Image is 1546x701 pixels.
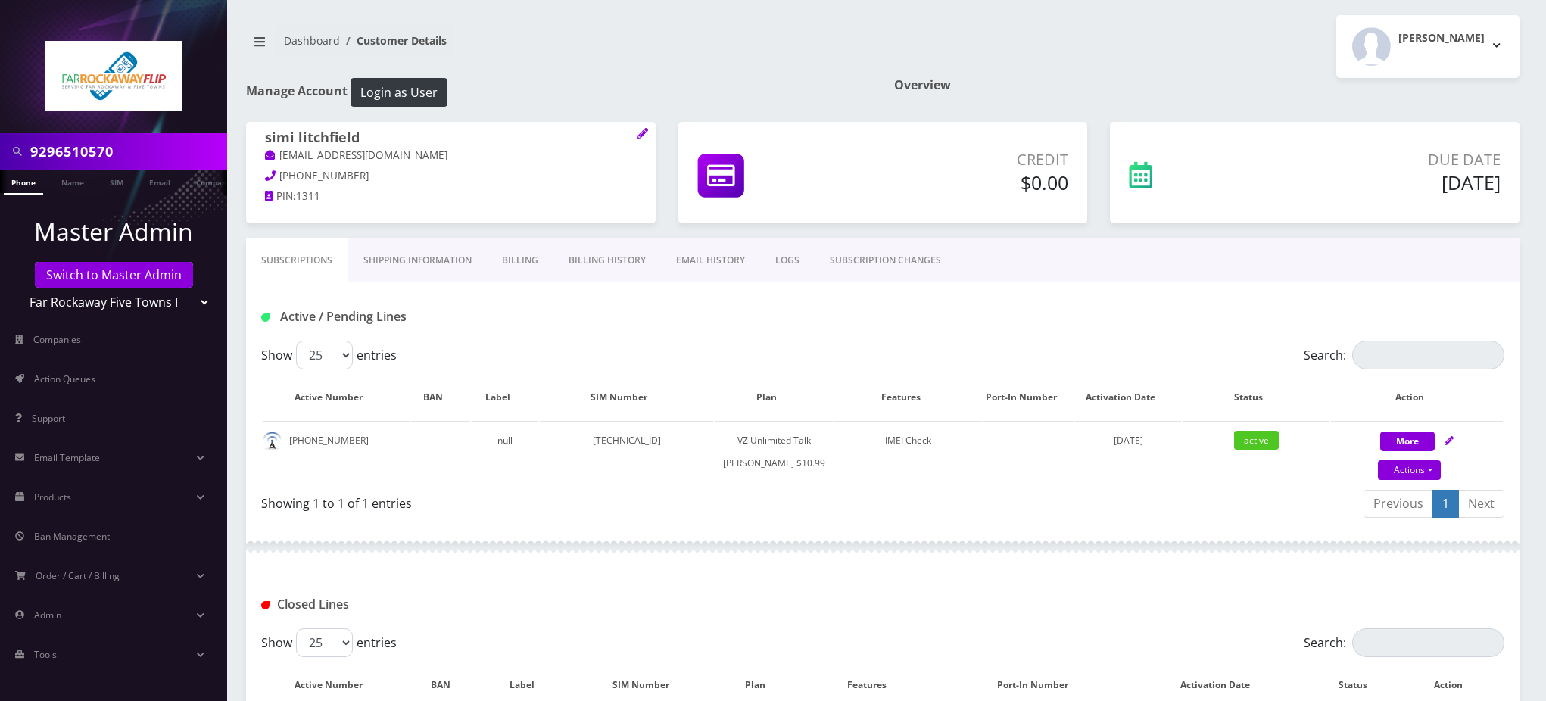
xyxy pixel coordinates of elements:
[340,33,447,48] li: Customer Details
[261,597,660,612] h1: Closed Lines
[715,375,833,419] th: Plan: activate to sort column ascending
[30,137,223,166] input: Search in Company
[760,238,815,282] a: LOGS
[1398,32,1485,45] h2: [PERSON_NAME]
[246,25,871,68] nav: breadcrumb
[472,375,538,419] th: Label: activate to sort column ascending
[1304,628,1504,657] label: Search:
[34,530,110,543] span: Ban Management
[834,375,981,419] th: Features: activate to sort column ascending
[34,491,71,503] span: Products
[246,238,348,282] a: Subscriptions
[894,78,1520,92] h1: Overview
[1075,375,1180,419] th: Activation Date: activate to sort column ascending
[834,429,981,452] div: IMEI Check
[263,375,410,419] th: Active Number: activate to sort column ascending
[815,238,956,282] a: SUBSCRIPTION CHANGES
[45,41,182,111] img: Far Rockaway Five Towns Flip
[4,170,43,195] a: Phone
[261,310,660,324] h1: Active / Pending Lines
[33,333,81,346] span: Companies
[1331,375,1503,419] th: Action: activate to sort column ascending
[472,421,538,482] td: null
[540,375,713,419] th: SIM Number: activate to sort column ascending
[348,83,447,99] a: Login as User
[1352,341,1504,369] input: Search:
[487,238,553,282] a: Billing
[1261,148,1501,171] p: Due Date
[1458,490,1504,518] a: Next
[296,189,320,203] span: 1311
[35,262,193,288] a: Switch to Master Admin
[1304,341,1504,369] label: Search:
[261,601,270,609] img: Closed Lines
[32,412,65,425] span: Support
[34,372,95,385] span: Action Queues
[1364,490,1433,518] a: Previous
[261,313,270,322] img: Active / Pending Lines
[1234,431,1279,450] span: active
[715,421,833,482] td: VZ Unlimited Talk [PERSON_NAME] $10.99
[263,432,282,450] img: default.png
[983,375,1074,419] th: Port-In Number: activate to sort column ascending
[246,78,871,107] h1: Manage Account
[296,341,353,369] select: Showentries
[351,78,447,107] button: Login as User
[553,238,661,282] a: Billing History
[34,451,100,464] span: Email Template
[348,238,487,282] a: Shipping Information
[411,375,470,419] th: BAN: activate to sort column ascending
[1261,171,1501,194] h5: [DATE]
[296,628,353,657] select: Showentries
[54,170,92,193] a: Name
[34,609,61,622] span: Admin
[540,421,713,482] td: [TECHNICAL_ID]
[1378,460,1441,480] a: Actions
[279,169,369,182] span: [PHONE_NUMBER]
[1183,375,1329,419] th: Status: activate to sort column ascending
[1114,434,1143,447] span: [DATE]
[102,170,131,193] a: SIM
[1380,432,1435,451] button: More
[265,129,637,148] h1: simi litchfield
[265,189,296,204] a: PIN:
[1352,628,1504,657] input: Search:
[142,170,178,193] a: Email
[261,488,871,513] div: Showing 1 to 1 of 1 entries
[261,341,397,369] label: Show entries
[862,171,1069,194] h5: $0.00
[261,628,397,657] label: Show entries
[862,148,1069,171] p: Credit
[1336,15,1520,78] button: [PERSON_NAME]
[36,569,120,582] span: Order / Cart / Billing
[661,238,760,282] a: EMAIL HISTORY
[189,170,239,193] a: Company
[34,648,57,661] span: Tools
[263,421,410,482] td: [PHONE_NUMBER]
[265,148,447,164] a: [EMAIL_ADDRESS][DOMAIN_NAME]
[284,33,340,48] a: Dashboard
[1432,490,1459,518] a: 1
